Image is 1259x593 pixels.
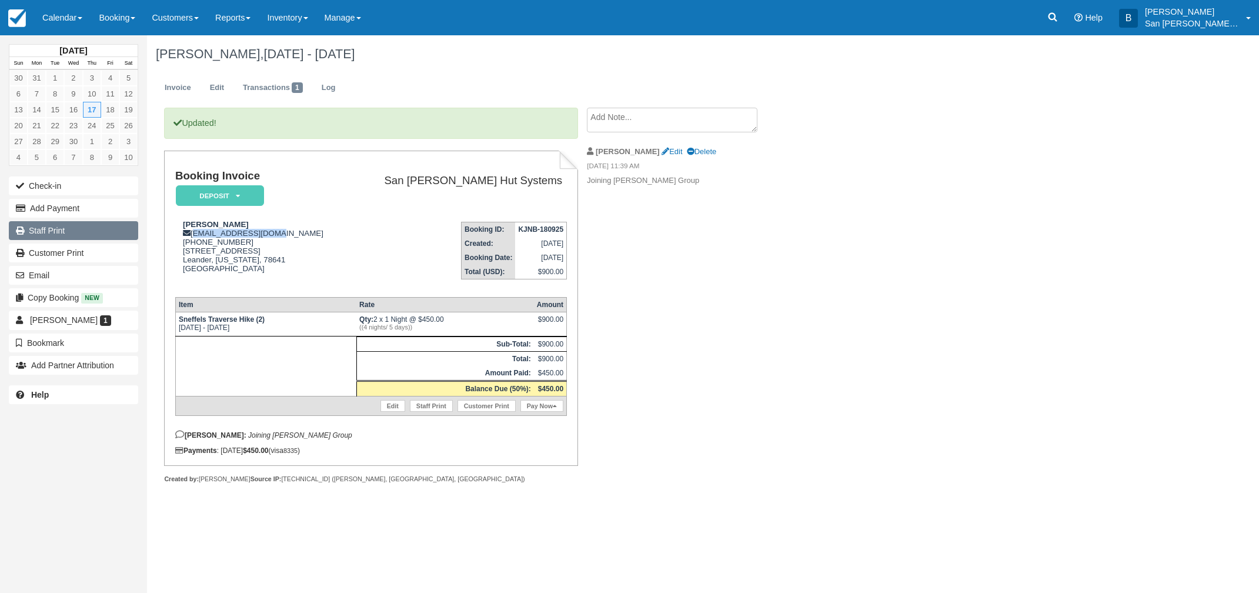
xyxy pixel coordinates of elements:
[81,293,103,303] span: New
[175,170,348,182] h1: Booking Invoice
[175,447,567,455] div: : [DATE] (visa )
[46,70,64,86] a: 1
[64,118,82,134] a: 23
[83,149,101,165] a: 8
[28,118,46,134] a: 21
[164,108,577,139] p: Updated!
[283,447,298,454] small: 8335
[119,149,138,165] a: 10
[9,334,138,352] button: Bookmark
[356,381,534,397] th: Balance Due (50%):
[83,134,101,149] a: 1
[83,118,101,134] a: 24
[175,298,356,312] th: Item
[46,57,64,70] th: Tue
[64,86,82,102] a: 9
[1085,13,1103,22] span: Help
[175,220,348,288] div: [EMAIL_ADDRESS][DOMAIN_NAME] [PHONE_NUMBER] [STREET_ADDRESS] Leander, [US_STATE], 78641 [GEOGRAPH...
[83,57,101,70] th: Thu
[462,265,516,279] th: Total (USD):
[175,447,217,455] strong: Payments
[119,134,138,149] a: 3
[156,47,1083,61] h1: [PERSON_NAME],
[9,199,138,218] button: Add Payment
[313,76,345,99] a: Log
[515,251,566,265] td: [DATE]
[175,185,260,206] a: Deposit
[234,76,312,99] a: Transactions1
[119,86,138,102] a: 12
[28,86,46,102] a: 7
[8,9,26,27] img: checkfront-main-nav-mini-logo.png
[292,82,303,93] span: 1
[64,134,82,149] a: 30
[183,220,249,229] strong: [PERSON_NAME]
[410,400,453,412] a: Staff Print
[1145,6,1239,18] p: [PERSON_NAME]
[201,76,233,99] a: Edit
[46,134,64,149] a: 29
[462,251,516,265] th: Booking Date:
[263,46,355,61] span: [DATE] - [DATE]
[9,221,138,240] a: Staff Print
[662,147,682,156] a: Edit
[59,46,87,55] strong: [DATE]
[9,134,28,149] a: 27
[587,175,785,186] p: Joining [PERSON_NAME] Group
[28,57,46,70] th: Mon
[28,149,46,165] a: 5
[534,366,567,381] td: $450.00
[119,70,138,86] a: 5
[64,70,82,86] a: 2
[64,149,82,165] a: 7
[534,337,567,352] td: $900.00
[515,236,566,251] td: [DATE]
[164,475,577,484] div: [PERSON_NAME] [TECHNICAL_ID] ([PERSON_NAME], [GEOGRAPHIC_DATA], [GEOGRAPHIC_DATA])
[356,352,534,367] th: Total:
[119,102,138,118] a: 19
[30,315,98,325] span: [PERSON_NAME]
[518,225,563,234] strong: KJNB-180925
[46,86,64,102] a: 8
[101,149,119,165] a: 9
[156,76,200,99] a: Invoice
[28,102,46,118] a: 14
[119,57,138,70] th: Sat
[9,176,138,195] button: Check-in
[179,315,265,324] strong: Sneffels Traverse Hike (2)
[83,86,101,102] a: 10
[9,311,138,329] a: [PERSON_NAME] 1
[119,118,138,134] a: 26
[248,431,352,439] em: Joining [PERSON_NAME] Group
[9,102,28,118] a: 13
[359,315,373,324] strong: Qty
[356,366,534,381] th: Amount Paid:
[462,236,516,251] th: Created:
[9,149,28,165] a: 4
[101,86,119,102] a: 11
[9,288,138,307] button: Copy Booking New
[176,185,264,206] em: Deposit
[515,265,566,279] td: $900.00
[1119,9,1138,28] div: B
[1145,18,1239,29] p: San [PERSON_NAME] Hut Systems
[101,57,119,70] th: Fri
[46,149,64,165] a: 6
[9,118,28,134] a: 20
[175,431,246,439] strong: [PERSON_NAME]:
[46,118,64,134] a: 22
[537,315,563,333] div: $900.00
[457,400,516,412] a: Customer Print
[356,337,534,352] th: Sub-Total:
[534,352,567,367] td: $900.00
[687,147,716,156] a: Delete
[596,147,660,156] strong: [PERSON_NAME]
[353,175,562,187] h2: San [PERSON_NAME] Hut Systems
[31,390,49,399] b: Help
[587,161,785,174] em: [DATE] 11:39 AM
[9,385,138,404] a: Help
[101,134,119,149] a: 2
[9,266,138,285] button: Email
[9,86,28,102] a: 6
[520,400,563,412] a: Pay Now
